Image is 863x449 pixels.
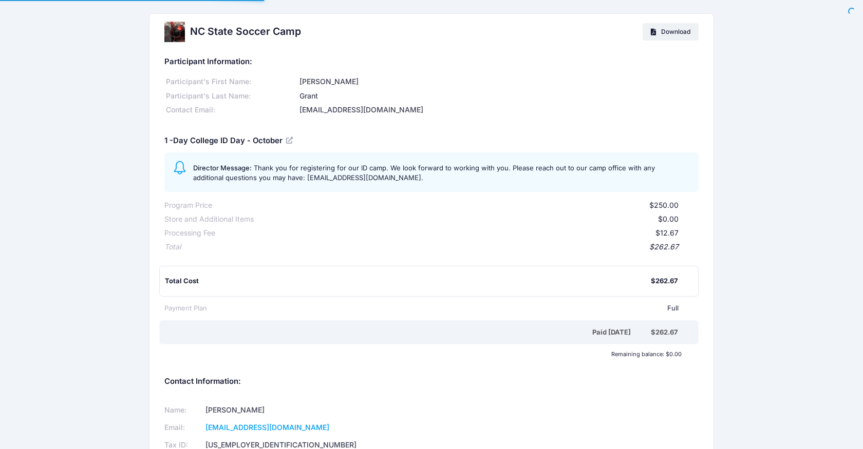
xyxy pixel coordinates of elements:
[298,76,699,87] div: [PERSON_NAME]
[164,303,207,314] div: Payment Plan
[164,377,699,386] h5: Contact Information:
[205,423,329,432] a: [EMAIL_ADDRESS][DOMAIN_NAME]
[298,105,699,115] div: [EMAIL_ADDRESS][DOMAIN_NAME]
[643,23,699,41] a: Download
[164,91,298,102] div: Participant's Last Name:
[164,214,254,225] div: Store and Additional Items
[649,201,679,209] span: $250.00
[166,327,651,338] div: Paid [DATE]
[651,327,678,338] div: $262.67
[164,419,202,436] td: Email:
[164,136,294,146] h5: 1 -Day College ID Day - October
[164,76,298,87] div: Participant's First Name:
[164,200,212,211] div: Program Price
[286,135,294,145] a: View Registration Details
[181,242,679,252] div: $262.67
[651,276,678,286] div: $262.67
[215,228,679,239] div: $12.67
[164,105,298,115] div: Contact Email:
[193,164,655,182] span: Thank you for registering for our ID camp. We look forward to working with you. Please reach out ...
[193,164,252,172] span: Director Message:
[159,351,687,357] div: Remaining balance: $0.00
[164,57,699,67] h5: Participant Information:
[202,401,418,419] td: [PERSON_NAME]
[190,26,301,37] h2: NC State Soccer Camp
[254,214,679,225] div: $0.00
[164,401,202,419] td: Name:
[207,303,679,314] div: Full
[164,228,215,239] div: Processing Fee
[298,91,699,102] div: Grant
[164,242,181,252] div: Total
[661,28,690,35] span: Download
[165,276,651,286] div: Total Cost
